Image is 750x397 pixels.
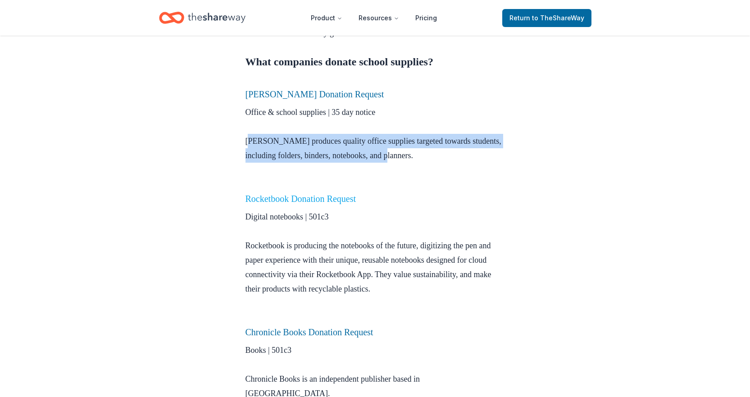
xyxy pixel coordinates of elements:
span: to TheShareWay [532,14,584,22]
span: Return [509,13,584,23]
button: Product [304,9,350,27]
h2: What companies donate school supplies? [245,55,505,83]
a: Rocketbook Donation Request [245,194,356,204]
a: Returnto TheShareWay [502,9,591,27]
nav: Main [304,7,444,28]
a: Home [159,7,245,28]
p: Digital notebooks | 501c3 Rocketbook is producing the notebooks of the future, digitizing the pen... [245,210,505,325]
button: Resources [351,9,406,27]
a: Pricing [408,9,444,27]
p: Office & school supplies | 35 day notice [PERSON_NAME] produces quality office supplies targeted ... [245,105,505,192]
a: Chronicle Books Donation Request [245,327,373,337]
a: [PERSON_NAME] Donation Request [245,89,384,99]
